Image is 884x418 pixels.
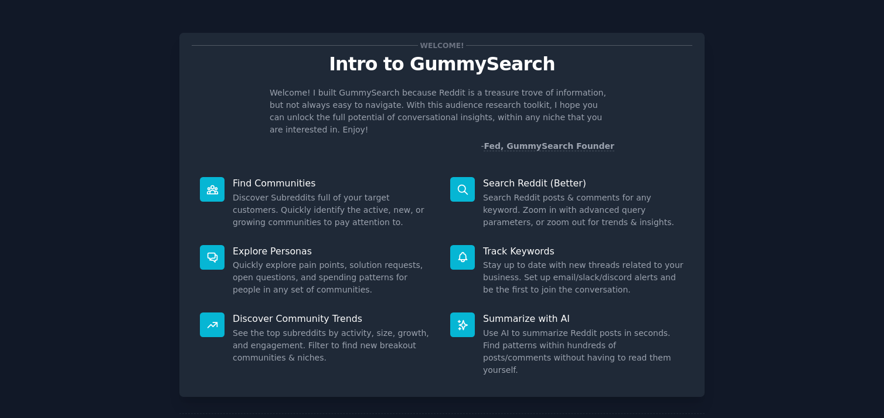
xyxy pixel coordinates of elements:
p: Find Communities [233,177,434,189]
dd: Search Reddit posts & comments for any keyword. Zoom in with advanced query parameters, or zoom o... [483,192,684,229]
dd: Quickly explore pain points, solution requests, open questions, and spending patterns for people ... [233,259,434,296]
dd: Use AI to summarize Reddit posts in seconds. Find patterns within hundreds of posts/comments with... [483,327,684,376]
dd: See the top subreddits by activity, size, growth, and engagement. Filter to find new breakout com... [233,327,434,364]
div: - [481,140,614,152]
p: Welcome! I built GummySearch because Reddit is a treasure trove of information, but not always ea... [270,87,614,136]
a: Fed, GummySearch Founder [484,141,614,151]
p: Explore Personas [233,245,434,257]
p: Intro to GummySearch [192,54,692,74]
p: Summarize with AI [483,312,684,325]
dd: Discover Subreddits full of your target customers. Quickly identify the active, new, or growing c... [233,192,434,229]
span: Welcome! [418,39,466,52]
p: Discover Community Trends [233,312,434,325]
dd: Stay up to date with new threads related to your business. Set up email/slack/discord alerts and ... [483,259,684,296]
p: Track Keywords [483,245,684,257]
p: Search Reddit (Better) [483,177,684,189]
